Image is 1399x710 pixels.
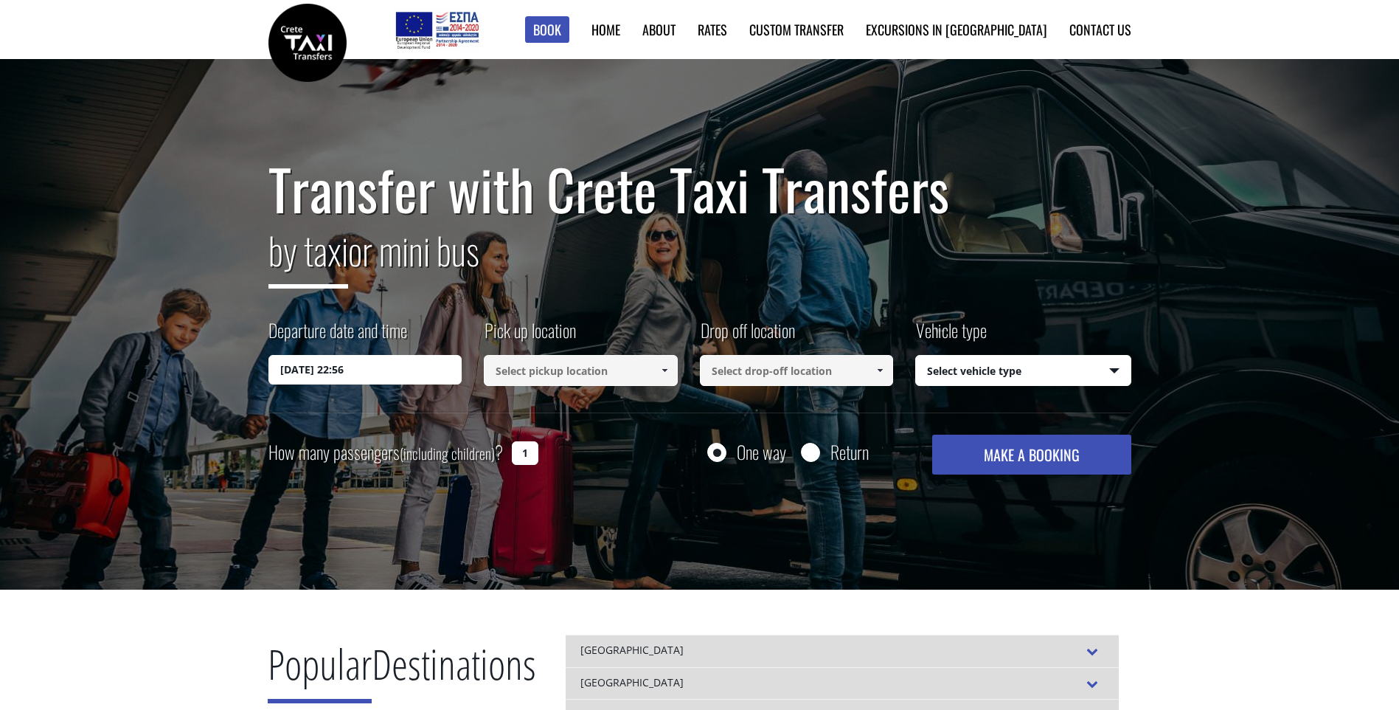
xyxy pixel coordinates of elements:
span: by taxi [268,222,348,289]
a: Crete Taxi Transfers | Safe Taxi Transfer Services from to Heraklion Airport, Chania Airport, Ret... [268,33,347,49]
div: [GEOGRAPHIC_DATA] [566,635,1119,667]
a: About [642,20,676,39]
a: Contact us [1069,20,1131,39]
input: Select pickup location [484,355,678,386]
a: Custom Transfer [749,20,844,39]
button: MAKE A BOOKING [932,435,1131,475]
h1: Transfer with Crete Taxi Transfers [268,158,1131,220]
h2: or mini bus [268,220,1131,300]
img: Crete Taxi Transfers | Safe Taxi Transfer Services from to Heraklion Airport, Chania Airport, Ret... [268,4,347,82]
span: Select vehicle type [916,356,1131,387]
a: Excursions in [GEOGRAPHIC_DATA] [866,20,1047,39]
img: e-bannersEUERDF180X90.jpg [393,7,481,52]
label: Vehicle type [915,317,987,355]
span: Popular [268,635,372,703]
a: Book [525,16,569,44]
a: Home [591,20,620,39]
label: Pick up location [484,317,576,355]
small: (including children) [400,442,495,464]
label: Return [830,443,869,461]
a: Show All Items [868,355,892,386]
label: Departure date and time [268,317,407,355]
label: How many passengers ? [268,435,503,471]
label: One way [737,443,786,461]
a: Rates [698,20,727,39]
label: Drop off location [700,317,795,355]
a: Show All Items [652,355,676,386]
div: [GEOGRAPHIC_DATA] [566,667,1119,700]
input: Select drop-off location [700,355,894,386]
